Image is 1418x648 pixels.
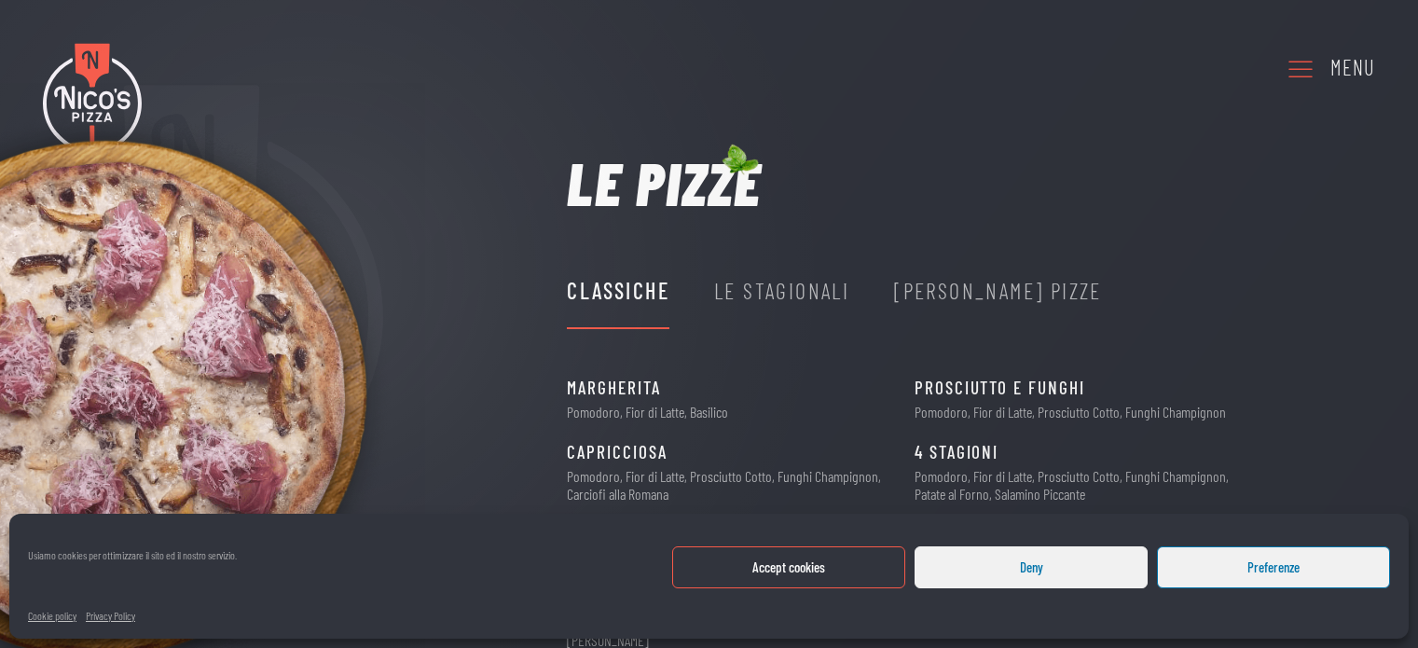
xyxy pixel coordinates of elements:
p: Pomodoro, Fior di Latte, Prosciutto Cotto, Funghi Champignon, Patate al Forno, Salamino Piccante [915,467,1233,503]
button: Preferenze [1157,546,1390,588]
p: Pomodoro, Fior di Latte, Prosciutto Cotto, Funghi Champignon [915,403,1226,421]
span: Capricciosa [567,438,667,467]
a: Cookie policy [28,607,76,625]
a: Menu [1286,43,1375,94]
span: 4 Stagioni [915,438,998,467]
div: Usiamo cookies per ottimizzare il sito ed il nostro servizio. [28,546,237,584]
div: Classiche [567,273,669,309]
p: Pomodoro, Fior di Latte, Prosciutto Cotto, Funghi Champignon, Carciofi alla Romana [567,467,886,503]
div: [PERSON_NAME] Pizze [894,273,1102,309]
div: Menu [1330,51,1375,85]
span: Margherita [567,374,660,403]
button: Deny [915,546,1148,588]
img: Nico's Pizza Logo Colori [43,43,142,153]
span: Prosciutto e Funghi [915,374,1084,403]
div: Le Stagionali [714,273,849,309]
button: Accept cookies [672,546,905,588]
p: Pomodoro, Fior di Latte, Basilico [567,403,728,421]
h1: Le pizze [567,153,761,213]
a: Privacy Policy [86,607,135,625]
